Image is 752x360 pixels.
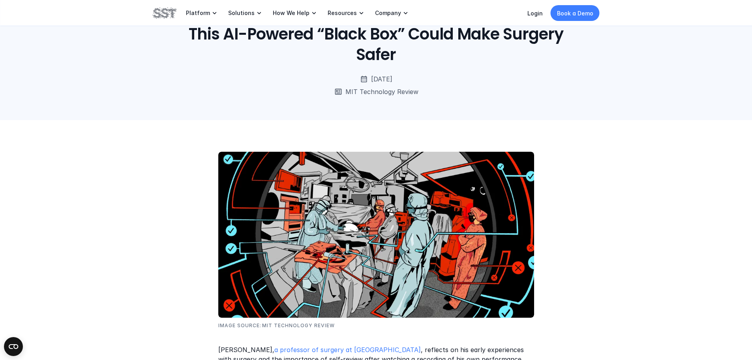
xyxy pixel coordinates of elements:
[273,9,309,17] p: How We Help
[186,9,210,17] p: Platform
[527,10,543,17] a: Login
[274,346,421,354] a: a professor of surgery at [GEOGRAPHIC_DATA]
[375,9,401,17] p: Company
[4,337,23,356] button: Open CMP widget
[175,24,577,65] h1: This AI-Powered “Black Box” Could Make Surgery Safer
[551,5,600,21] a: Book a Demo
[228,9,255,17] p: Solutions
[262,322,335,329] p: MIT Technology Review
[371,74,392,84] p: [DATE]
[218,152,534,318] img: Cartoonified image of an operating room
[328,9,357,17] p: Resources
[557,9,593,17] p: Book a Demo
[218,322,261,329] p: Image Source:
[345,87,418,96] p: MIT Technology Review
[153,6,176,20] img: SST logo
